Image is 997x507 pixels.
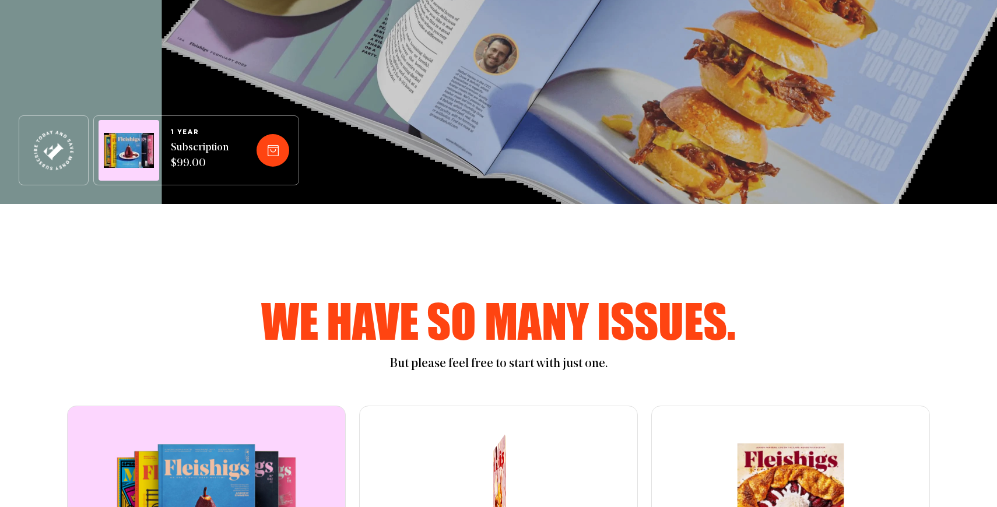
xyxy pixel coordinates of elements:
[104,133,154,168] img: Magazines image
[102,297,895,344] h2: We have so many issues.
[171,129,229,136] span: 1 YEAR
[102,355,895,373] p: But please feel free to start with just one.
[171,140,229,172] span: Subscription $99.00
[171,129,229,172] a: 1 YEARSubscription $99.00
